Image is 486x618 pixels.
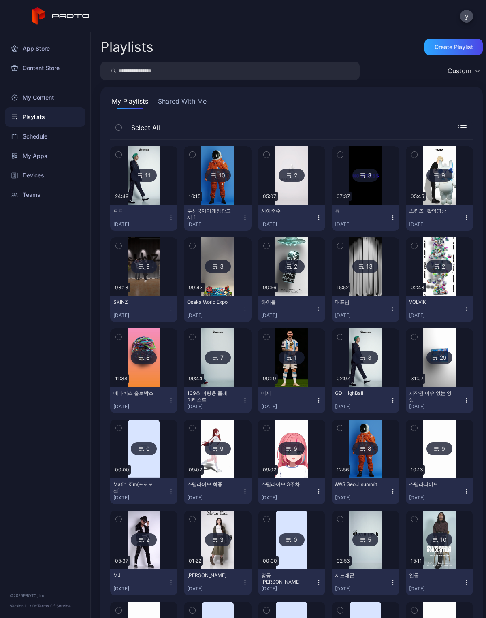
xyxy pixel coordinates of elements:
div: 3 [205,533,231,546]
span: Version 1.13.0 • [10,603,37,608]
a: Terms Of Service [37,603,71,608]
button: 109호 미팅용 플레이리스트[DATE] [184,387,251,413]
div: 05:37 [113,556,130,566]
button: Osaka World Expo[DATE] [184,296,251,322]
button: 인물[DATE] [406,569,473,595]
button: 시아준수[DATE] [258,205,325,231]
button: 스텔라라이브[DATE] [406,478,473,504]
div: GD_HighBall [335,390,379,396]
div: 00:00 [113,465,131,475]
div: 09:02 [261,465,278,475]
div: [DATE] [261,312,315,319]
div: [DATE] [187,403,241,410]
button: My Playlists [110,96,150,109]
div: 09:44 [187,374,204,384]
a: Content Store [5,58,85,78]
div: 1 [279,351,305,364]
button: MJ[DATE] [110,569,177,595]
div: AWS Seoul summit [335,481,379,488]
button: Matin_Kim(프로모션)[DATE] [110,478,177,504]
button: ㅁㅌ[DATE] [110,205,177,231]
div: 하이볼 [261,299,306,305]
div: [DATE] [113,403,168,410]
div: 8 [131,351,157,364]
div: 29 [426,351,452,364]
div: 03:13 [113,283,130,292]
div: [DATE] [113,221,168,228]
div: [DATE] [187,221,241,228]
div: 9 [426,169,452,182]
div: 11:38 [113,374,129,384]
div: VOLVIK [409,299,454,305]
div: 00:00 [261,556,279,566]
div: 10:13 [409,465,425,475]
div: [DATE] [409,221,463,228]
div: SKINZ [113,299,158,305]
div: 0 [279,533,305,546]
div: 00:43 [187,283,205,292]
div: [DATE] [187,312,241,319]
div: 9 [426,442,452,455]
a: App Store [5,39,85,58]
div: [DATE] [113,312,168,319]
div: [DATE] [261,586,315,592]
div: Osaka World Expo [187,299,232,305]
div: 15:52 [335,283,350,292]
div: [DATE] [187,586,241,592]
div: 스텔라이브 3주차 [261,481,306,488]
div: 109호 미팅용 플레이리스트 [187,390,232,403]
div: 7 [205,351,231,364]
div: 2 [279,260,305,273]
button: 튠[DATE] [332,205,399,231]
div: 02:07 [335,374,352,384]
div: 3 [205,260,231,273]
div: 0 [131,442,157,455]
div: Schedule [5,127,85,146]
button: 스킨즈 _촬영영상[DATE] [406,205,473,231]
div: [DATE] [335,221,389,228]
div: 3 [352,169,378,182]
button: [PERSON_NAME][DATE] [184,569,251,595]
div: 12:56 [335,465,350,475]
div: [DATE] [113,494,168,501]
div: 3 [352,351,378,364]
div: 9 [205,442,231,455]
button: 부산국제마케팅광고제_1[DATE] [184,205,251,231]
div: 튠 [335,208,379,214]
div: MJ [113,572,158,579]
div: 02:43 [409,283,426,292]
div: [DATE] [409,403,463,410]
button: SKINZ[DATE] [110,296,177,322]
div: Create Playlist [435,44,473,50]
div: [DATE] [261,494,315,501]
button: 메시[DATE] [258,387,325,413]
div: 스텔라라이브 [409,481,454,488]
a: My Apps [5,146,85,166]
div: 2 [131,533,157,546]
div: 시아준수 [261,208,306,214]
div: 10 [205,169,231,182]
div: 9 [131,260,157,273]
div: 00:10 [261,374,278,384]
div: 메타버스 홀로박스 [113,390,158,396]
button: 스텔라이브 3주차[DATE] [258,478,325,504]
div: 00:56 [261,283,278,292]
div: My Content [5,88,85,107]
div: 07:37 [335,192,352,201]
button: Create Playlist [424,39,483,55]
div: [DATE] [261,221,315,228]
div: ㅁㅌ [113,208,158,214]
div: 2 [426,260,452,273]
a: Devices [5,166,85,185]
div: 05:07 [261,192,278,201]
button: 저작권 이슈 없는 영상[DATE] [406,387,473,413]
div: 02:53 [335,556,352,566]
div: © 2025 PROTO, Inc. [10,592,81,599]
div: 메시 [261,390,306,396]
div: matin kim [187,572,232,579]
a: Playlists [5,107,85,127]
div: [DATE] [335,586,389,592]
